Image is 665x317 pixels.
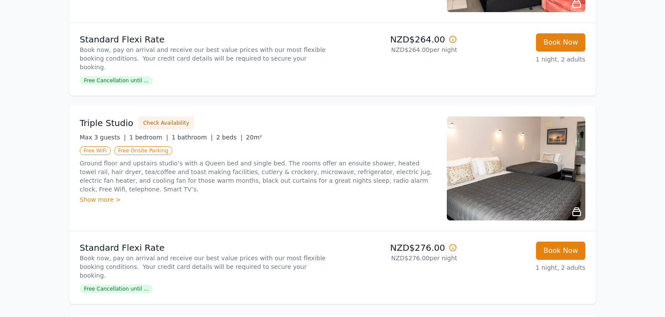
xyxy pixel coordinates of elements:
p: NZD$264.00 [336,33,457,45]
span: 1 bathroom | [171,134,213,141]
p: Standard Flexi Rate [80,33,329,45]
p: NZD$276.00 per night [336,254,457,262]
h3: Triple Studio [80,117,133,129]
div: Show more > [80,195,436,204]
p: Book now, pay on arrival and receive our best value prices with our most flexible booking conditi... [80,254,329,280]
button: Book Now [536,242,585,260]
button: Book Now [536,33,585,52]
p: Ground floor and upstairs studio’s with a Queen bed and single bed. The rooms offer an ensuite sh... [80,159,436,194]
span: Free Onsite Parking [114,146,172,155]
button: Check Availability [139,116,194,129]
p: Standard Flexi Rate [80,242,329,254]
p: NZD$264.00 per night [336,45,457,54]
span: Max 3 guests | [80,134,126,141]
p: Book now, pay on arrival and receive our best value prices with our most flexible booking conditi... [80,45,329,71]
p: NZD$276.00 [336,242,457,254]
span: Free Cancellation until ... [80,285,153,293]
span: 2 beds | [216,134,242,141]
span: Free Cancellation until ... [80,76,153,85]
p: 1 night, 2 adults [464,263,585,272]
p: 1 night, 2 adults [464,55,585,64]
span: 20m² [246,134,262,141]
span: 1 bedroom | [129,134,168,141]
span: Free WiFi [80,146,111,155]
